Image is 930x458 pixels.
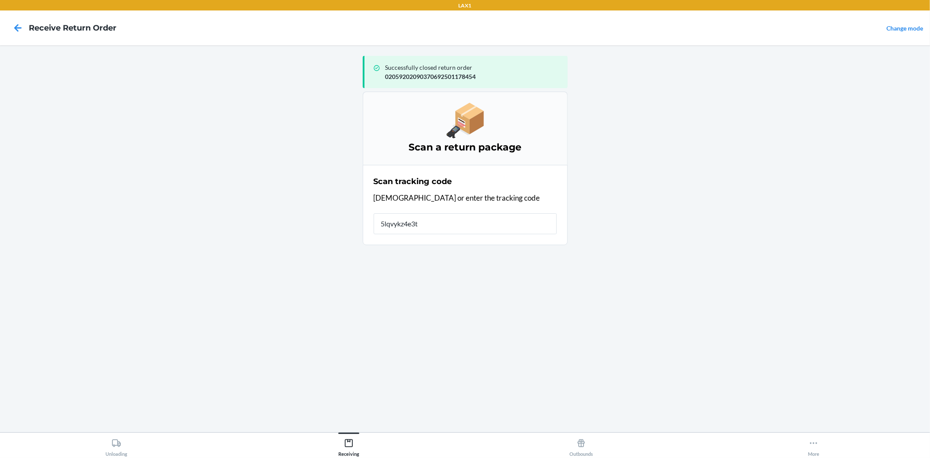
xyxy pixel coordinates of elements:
[886,24,923,32] a: Change mode
[698,433,930,457] button: More
[374,176,452,187] h2: Scan tracking code
[385,72,561,81] p: 02059202090370692501178454
[374,140,557,154] h3: Scan a return package
[338,435,359,457] div: Receiving
[29,22,116,34] h4: Receive Return Order
[374,213,557,234] input: Tracking code
[385,63,561,72] p: Successfully closed return order
[465,433,698,457] button: Outbounds
[374,192,557,204] p: [DEMOGRAPHIC_DATA] or enter the tracking code
[459,2,472,10] p: LAX1
[808,435,819,457] div: More
[569,435,593,457] div: Outbounds
[106,435,127,457] div: Unloading
[232,433,465,457] button: Receiving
